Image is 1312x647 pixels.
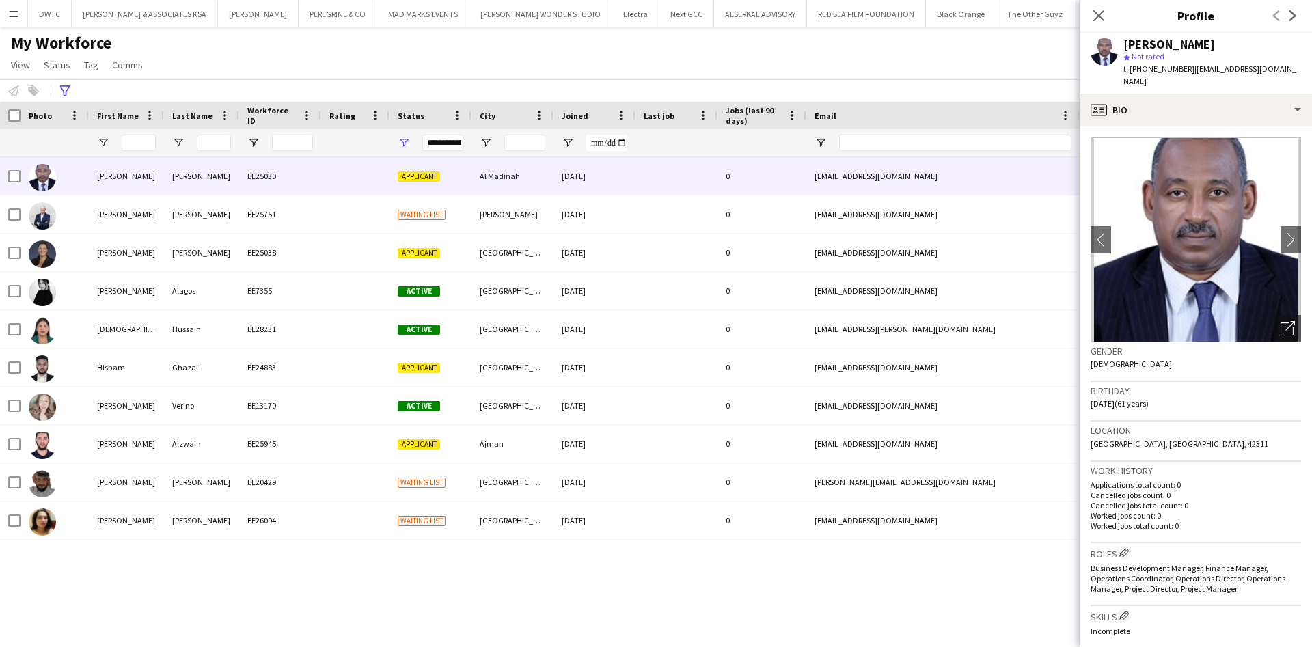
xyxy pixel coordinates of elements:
[164,387,239,424] div: Verino
[172,111,213,121] span: Last Name
[239,463,321,501] div: EE20429
[717,425,806,463] div: 0
[480,111,495,121] span: City
[29,240,56,268] img: Christina Kukurov
[553,310,635,348] div: [DATE]
[1132,51,1164,61] span: Not rated
[717,157,806,195] div: 0
[1091,500,1301,510] p: Cancelled jobs total count: 0
[1091,345,1301,357] h3: Gender
[807,1,926,27] button: RED SEA FILM FOUNDATION
[1091,439,1268,449] span: [GEOGRAPHIC_DATA], [GEOGRAPHIC_DATA], 42311
[553,272,635,309] div: [DATE]
[471,425,553,463] div: Ajman
[717,272,806,309] div: 0
[89,234,164,271] div: [PERSON_NAME]
[72,1,218,27] button: [PERSON_NAME] & ASSOCIATES KSA
[29,202,56,230] img: Antony Pollitt
[717,387,806,424] div: 0
[44,59,70,71] span: Status
[29,508,56,536] img: Sheeja Vinu
[1123,38,1215,51] div: [PERSON_NAME]
[659,1,714,27] button: Next GCC
[29,111,52,121] span: Photo
[164,348,239,386] div: Ghazal
[586,135,627,151] input: Joined Filter Input
[1091,563,1285,594] span: Business Development Manager, Finance Manager, Operations Coordinator, Operations Director, Opera...
[239,348,321,386] div: EE24883
[1091,490,1301,500] p: Cancelled jobs count: 0
[164,463,239,501] div: [PERSON_NAME]
[1123,64,1194,74] span: t. [PHONE_NUMBER]
[471,501,553,539] div: [GEOGRAPHIC_DATA]
[815,137,827,149] button: Open Filter Menu
[239,310,321,348] div: EE28231
[164,501,239,539] div: [PERSON_NAME]
[29,317,56,344] img: Hafsah Hussain
[239,272,321,309] div: EE7355
[504,135,545,151] input: City Filter Input
[164,195,239,233] div: [PERSON_NAME]
[89,272,164,309] div: [PERSON_NAME]
[398,210,446,220] span: Waiting list
[1091,385,1301,397] h3: Birthday
[29,279,56,306] img: Connie Alagos
[471,463,553,501] div: [GEOGRAPHIC_DATA]
[553,425,635,463] div: [DATE]
[806,310,1080,348] div: [EMAIL_ADDRESS][PERSON_NAME][DOMAIN_NAME]
[398,516,446,526] span: Waiting list
[815,111,836,121] span: Email
[172,137,184,149] button: Open Filter Menu
[471,348,553,386] div: [GEOGRAPHIC_DATA]
[239,501,321,539] div: EE26094
[471,310,553,348] div: [GEOGRAPHIC_DATA]
[726,105,782,126] span: Jobs (last 90 days)
[89,157,164,195] div: [PERSON_NAME]
[398,363,440,373] span: Applicant
[239,425,321,463] div: EE25945
[839,135,1071,151] input: Email Filter Input
[471,387,553,424] div: [GEOGRAPHIC_DATA]
[398,171,440,182] span: Applicant
[480,137,492,149] button: Open Filter Menu
[1080,7,1312,25] h3: Profile
[247,105,297,126] span: Workforce ID
[29,394,56,421] img: Jennifer Verino
[197,135,231,151] input: Last Name Filter Input
[164,425,239,463] div: Alzwain
[553,501,635,539] div: [DATE]
[806,387,1080,424] div: [EMAIL_ADDRESS][DOMAIN_NAME]
[717,348,806,386] div: 0
[398,137,410,149] button: Open Filter Menu
[806,463,1080,501] div: [PERSON_NAME][EMAIL_ADDRESS][DOMAIN_NAME]
[1123,64,1296,86] span: | [EMAIL_ADDRESS][DOMAIN_NAME]
[1080,94,1312,126] div: Bio
[471,157,553,195] div: Al Madinah
[218,1,299,27] button: [PERSON_NAME]
[562,111,588,121] span: Joined
[714,1,807,27] button: ALSERKAL ADVISORY
[29,355,56,383] img: Hisham Ghazal
[996,1,1074,27] button: The Other Guyz
[377,1,469,27] button: MAD MARKS EVENTS
[89,501,164,539] div: [PERSON_NAME]
[471,195,553,233] div: [PERSON_NAME]
[553,157,635,195] div: [DATE]
[553,234,635,271] div: [DATE]
[806,425,1080,463] div: [EMAIL_ADDRESS][DOMAIN_NAME]
[299,1,377,27] button: PEREGRINE & CO
[471,272,553,309] div: [GEOGRAPHIC_DATA]
[1091,521,1301,531] p: Worked jobs total count: 0
[1091,626,1301,636] p: Incomplete
[57,83,73,99] app-action-btn: Advanced filters
[272,135,313,151] input: Workforce ID Filter Input
[398,478,446,488] span: Waiting list
[717,501,806,539] div: 0
[11,33,111,53] span: My Workforce
[164,310,239,348] div: Hussain
[164,272,239,309] div: Alagos
[84,59,98,71] span: Tag
[644,111,674,121] span: Last job
[926,1,996,27] button: Black Orange
[1274,315,1301,342] div: Open photos pop-in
